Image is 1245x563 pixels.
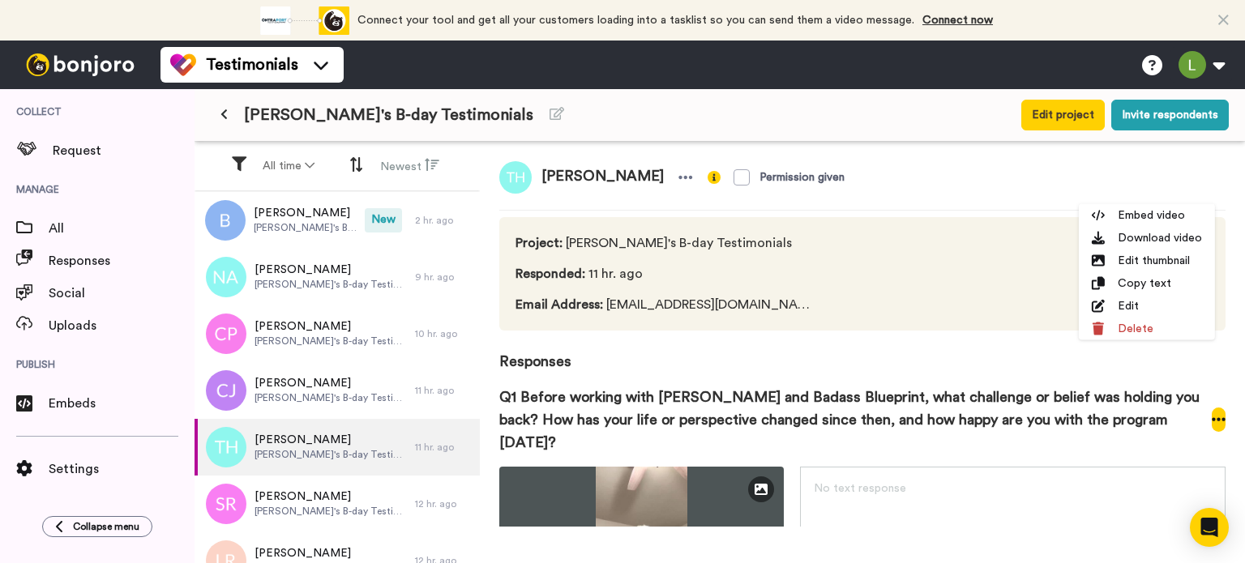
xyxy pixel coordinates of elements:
[73,520,139,533] span: Collapse menu
[759,169,845,186] div: Permission given
[415,497,472,510] div: 12 hr. ago
[49,459,195,479] span: Settings
[253,151,324,181] button: All time
[516,298,603,311] span: Email Address :
[922,15,993,26] a: Connect now
[255,262,407,278] span: [PERSON_NAME]
[357,15,914,26] span: Connect your tool and get all your customers loading into a tasklist so you can send them a video...
[170,52,196,78] img: tm-color.svg
[195,249,480,305] a: [PERSON_NAME][PERSON_NAME]'s B-day Testimonials9 hr. ago
[205,200,246,241] img: b.png
[1079,227,1215,250] li: Download video
[195,419,480,476] a: [PERSON_NAME][PERSON_NAME]'s B-day Testimonials11 hr. ago
[499,386,1212,454] span: Q1 Before working with [PERSON_NAME] and Badass Blueprint, what challenge or belief was holding y...
[195,192,480,249] a: [PERSON_NAME][PERSON_NAME]'s B-day TestimonialsNew2 hr. ago
[206,484,246,524] img: sr.png
[415,214,472,227] div: 2 hr. ago
[370,151,449,181] button: Newest
[516,264,817,284] span: 11 hr. ago
[415,327,472,340] div: 10 hr. ago
[1079,318,1215,340] li: Delete
[415,384,472,397] div: 11 hr. ago
[255,488,407,505] span: [PERSON_NAME]
[260,6,349,35] div: animation
[255,375,407,391] span: [PERSON_NAME]
[42,516,152,537] button: Collapse menu
[206,427,246,467] img: th.png
[206,313,246,354] img: cp.png
[255,505,407,518] span: [PERSON_NAME]'s B-day Testimonials
[516,237,563,250] span: Project :
[255,318,407,335] span: [PERSON_NAME]
[1079,204,1215,227] li: Embed video
[206,257,246,297] img: na.png
[415,441,472,454] div: 11 hr. ago
[195,362,480,419] a: [PERSON_NAME][PERSON_NAME]'s B-day Testimonials11 hr. ago
[49,284,195,303] span: Social
[255,432,407,448] span: [PERSON_NAME]
[365,208,402,232] span: New
[53,141,195,160] span: Request
[1021,100,1105,130] button: Edit project
[49,394,195,413] span: Embeds
[49,316,195,335] span: Uploads
[1111,100,1229,130] button: Invite respondents
[206,53,298,76] span: Testimonials
[255,448,407,461] span: [PERSON_NAME]'s B-day Testimonials
[195,305,480,362] a: [PERSON_NAME][PERSON_NAME]'s B-day Testimonials10 hr. ago
[244,104,533,126] span: [PERSON_NAME]'s B-day Testimonials
[254,205,357,221] span: [PERSON_NAME]
[255,278,407,291] span: [PERSON_NAME]'s B-day Testimonials
[499,161,532,194] img: th.png
[1079,272,1215,295] li: Copy text
[255,391,407,404] span: [PERSON_NAME]'s B-day Testimonials
[1190,508,1229,547] div: Open Intercom Messenger
[516,295,817,314] span: [EMAIL_ADDRESS][DOMAIN_NAME]
[532,161,674,194] span: [PERSON_NAME]
[415,271,472,284] div: 9 hr. ago
[516,267,585,280] span: Responded :
[1079,295,1215,318] li: Edit
[708,171,721,184] img: info-yellow.svg
[516,233,817,253] span: [PERSON_NAME]'s B-day Testimonials
[49,219,195,238] span: All
[49,251,195,271] span: Responses
[206,370,246,411] img: cj.png
[254,221,357,234] span: [PERSON_NAME]'s B-day Testimonials
[19,53,141,76] img: bj-logo-header-white.svg
[814,483,906,494] span: No text response
[255,545,407,561] span: [PERSON_NAME]
[499,331,1226,373] span: Responses
[1079,250,1215,272] li: Edit thumbnail
[255,335,407,348] span: [PERSON_NAME]'s B-day Testimonials
[195,476,480,532] a: [PERSON_NAME][PERSON_NAME]'s B-day Testimonials12 hr. ago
